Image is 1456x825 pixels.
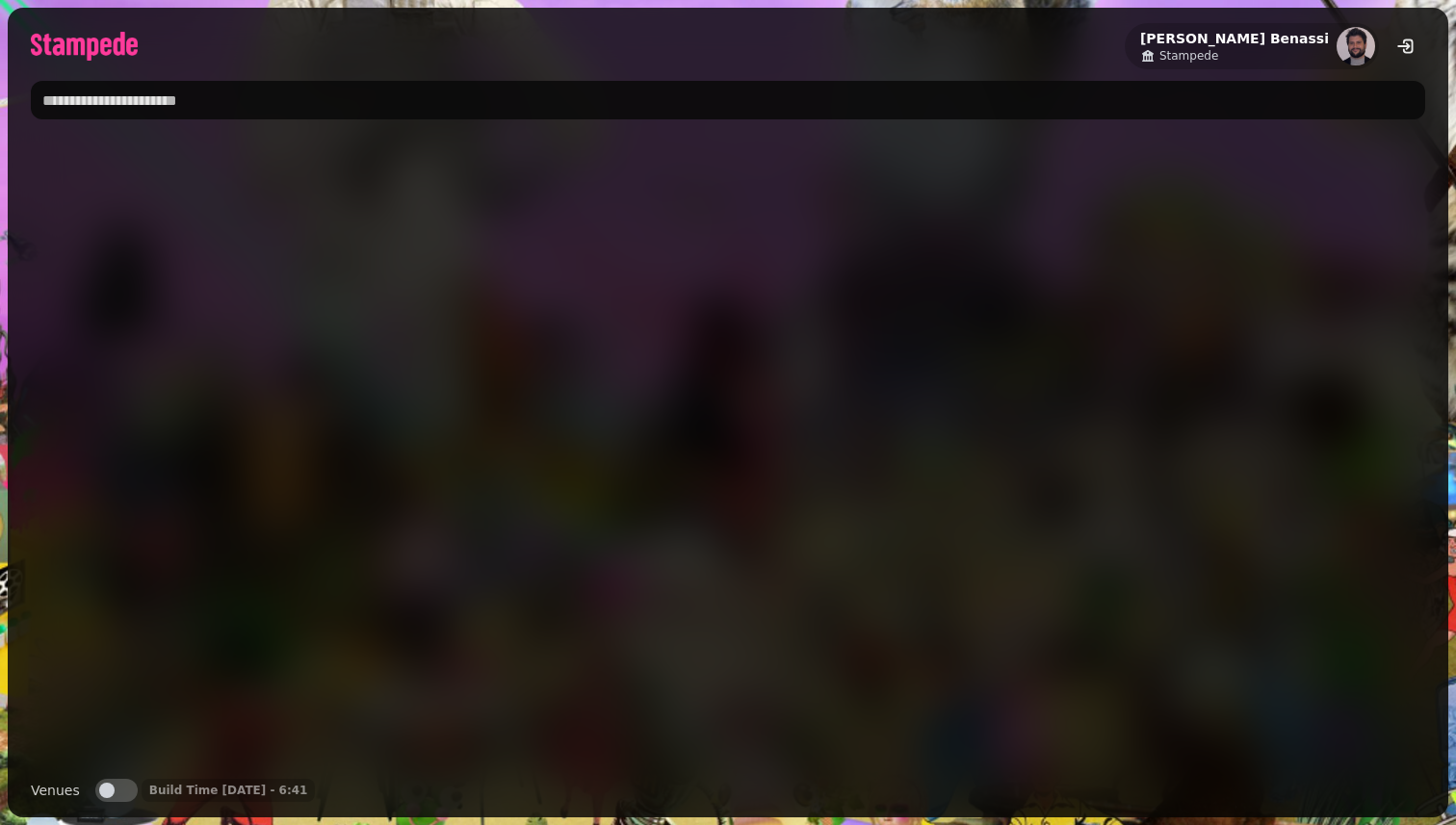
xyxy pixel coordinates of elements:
[1140,29,1329,48] h2: [PERSON_NAME] Benassi
[1159,48,1218,64] span: Stampede
[1337,27,1375,65] img: aHR0cHM6Ly93d3cuZ3JhdmF0YXIuY29tL2F2YXRhci9mNWJlMmFiYjM4MjBmMGYzOTE3MzVlNWY5MTA5YzdkYz9zPTE1MCZkP...
[149,783,308,798] p: Build Time [DATE] - 6:41
[31,32,138,61] img: logo
[1387,27,1425,65] button: logout
[1140,48,1329,64] a: Stampede
[31,779,80,802] label: Venues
